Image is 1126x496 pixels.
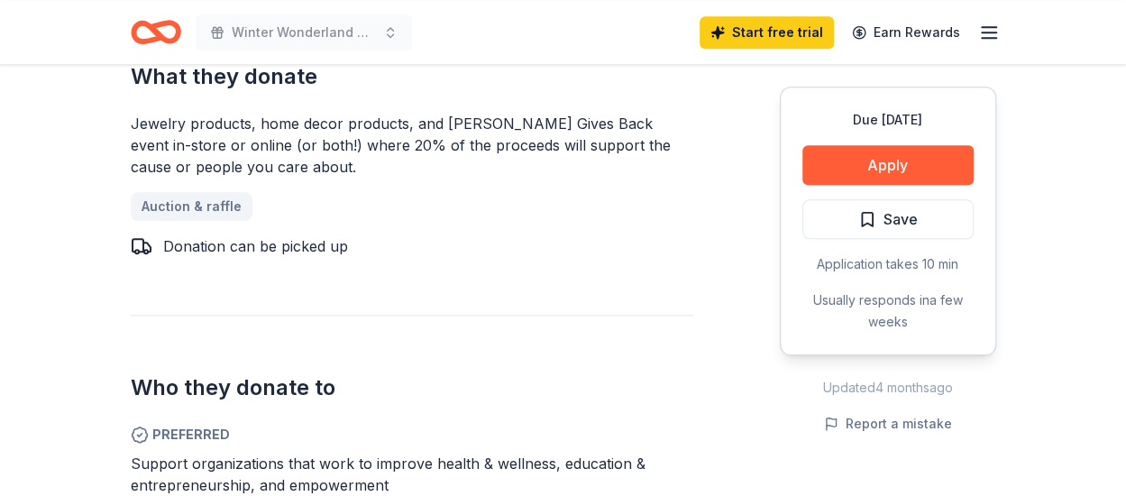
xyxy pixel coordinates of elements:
[131,113,693,178] div: Jewelry products, home decor products, and [PERSON_NAME] Gives Back event in-store or online (or ...
[163,235,348,257] div: Donation can be picked up
[232,22,376,43] span: Winter Wonderland Annual Gala Party
[802,289,974,333] div: Usually responds in a few weeks
[131,455,645,494] span: Support organizations that work to improve health & wellness, education & entrepreneurship, and e...
[883,207,918,231] span: Save
[780,377,996,399] div: Updated 4 months ago
[824,413,952,435] button: Report a mistake
[131,192,252,221] a: Auction & raffle
[802,145,974,185] button: Apply
[131,62,693,91] h2: What they donate
[131,424,693,445] span: Preferred
[131,11,181,53] a: Home
[841,16,971,49] a: Earn Rewards
[802,199,974,239] button: Save
[196,14,412,51] button: Winter Wonderland Annual Gala Party
[131,373,693,402] h2: Who they donate to
[802,253,974,275] div: Application takes 10 min
[802,109,974,131] div: Due [DATE]
[700,16,834,49] a: Start free trial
